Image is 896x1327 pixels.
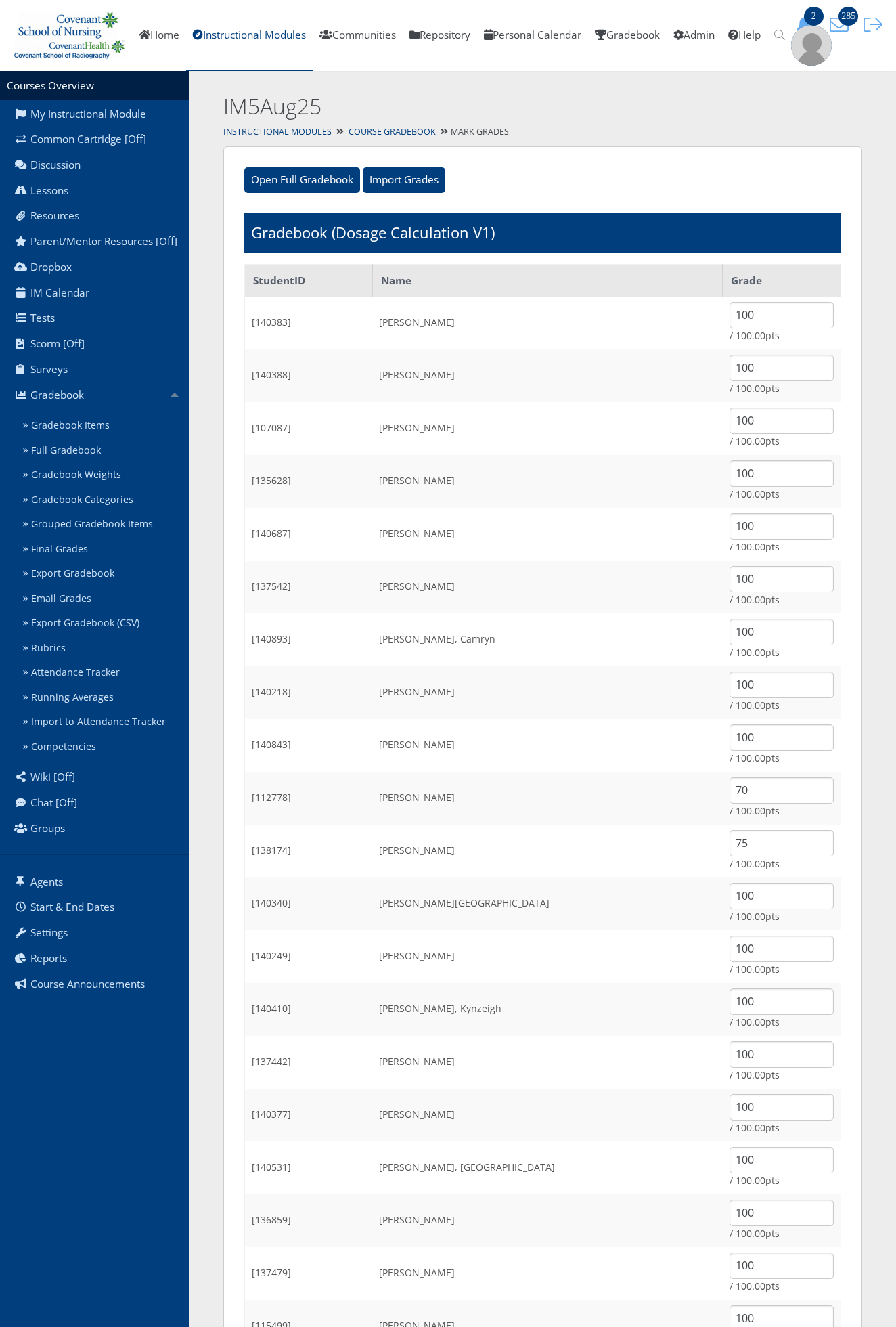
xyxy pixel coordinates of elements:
td: [135628] [245,455,373,508]
td: / 100.00pts [723,613,841,666]
td: [PERSON_NAME], Kynzeigh [372,983,723,1036]
input: Import Grades [363,167,445,193]
td: [140388] [245,349,373,402]
td: [137542] [245,561,373,613]
td: [137479] [245,1247,373,1300]
a: 285 [825,17,859,31]
td: / 100.00pts [723,983,841,1036]
td: [PERSON_NAME] [372,402,723,455]
a: Email Grades [18,586,189,611]
a: Export Gradebook [18,561,189,586]
td: [PERSON_NAME] [372,349,723,402]
td: [PERSON_NAME] [372,772,723,825]
td: / 100.00pts [723,455,841,508]
a: Export Gradebook (CSV) [18,611,189,636]
td: [PERSON_NAME] [372,825,723,877]
td: [138174] [245,825,373,877]
a: 2 [791,17,825,31]
td: / 100.00pts [723,1194,841,1247]
img: user-profile-default-picture.png [791,25,832,66]
td: [PERSON_NAME] [372,1089,723,1141]
a: Import to Attendance Tracker [18,710,189,735]
button: 285 [825,15,859,35]
td: / 100.00pts [723,1247,841,1300]
a: Rubrics [18,636,189,661]
td: / 100.00pts [723,877,841,930]
td: [PERSON_NAME] [372,719,723,772]
a: Gradebook Items [18,413,189,438]
td: [140218] [245,666,373,719]
td: / 100.00pts [723,349,841,402]
td: [PERSON_NAME][GEOGRAPHIC_DATA] [372,877,723,930]
td: [PERSON_NAME] [372,455,723,508]
td: [PERSON_NAME], [GEOGRAPHIC_DATA] [372,1141,723,1194]
td: [PERSON_NAME] [372,561,723,613]
a: Course Gradebook [349,126,436,137]
td: / 100.00pts [723,561,841,613]
a: Attendance Tracker [18,660,189,685]
a: Grouped Gradebook Items [18,512,189,537]
td: [140687] [245,508,373,561]
a: Final Grades [18,537,189,562]
td: [PERSON_NAME] [372,666,723,719]
h1: Gradebook (Dosage Calculation V1) [251,222,495,243]
a: Instructional Modules [223,126,332,137]
td: / 100.00pts [723,297,841,349]
strong: Name [381,274,411,288]
a: Gradebook Categories [18,487,189,513]
td: [PERSON_NAME] [372,297,723,349]
button: 2 [791,15,825,35]
td: [140383] [245,297,373,349]
td: [136859] [245,1194,373,1247]
td: [112778] [245,772,373,825]
h2: IM5Aug25 [223,91,728,122]
a: Competencies [18,735,189,760]
td: / 100.00pts [723,825,841,877]
td: [140340] [245,877,373,930]
td: [140410] [245,983,373,1036]
td: / 100.00pts [723,772,841,825]
a: Running Averages [18,685,189,710]
td: / 100.00pts [723,402,841,455]
a: Gradebook Weights [18,462,189,487]
span: 2 [804,7,824,26]
td: [PERSON_NAME] [372,1194,723,1247]
td: [140249] [245,930,373,983]
span: 285 [838,7,858,26]
input: Open Full Gradebook [244,167,360,193]
td: [PERSON_NAME] [372,930,723,983]
strong: StudentID [253,274,305,288]
td: [140843] [245,719,373,772]
td: [PERSON_NAME] [372,1036,723,1089]
td: [140531] [245,1141,373,1194]
td: / 100.00pts [723,1036,841,1089]
td: [140893] [245,613,373,666]
td: [PERSON_NAME], Camryn [372,613,723,666]
strong: Grade [731,274,762,288]
td: [PERSON_NAME] [372,1247,723,1300]
td: / 100.00pts [723,1141,841,1194]
td: / 100.00pts [723,666,841,719]
td: / 100.00pts [723,508,841,561]
td: / 100.00pts [723,719,841,772]
td: [137442] [245,1036,373,1089]
td: / 100.00pts [723,930,841,983]
td: [107087] [245,402,373,455]
a: Full Gradebook [18,438,189,463]
div: Mark Grades [189,123,896,142]
a: Courses Overview [7,79,94,93]
td: / 100.00pts [723,1089,841,1141]
td: [PERSON_NAME] [372,508,723,561]
td: [140377] [245,1089,373,1141]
